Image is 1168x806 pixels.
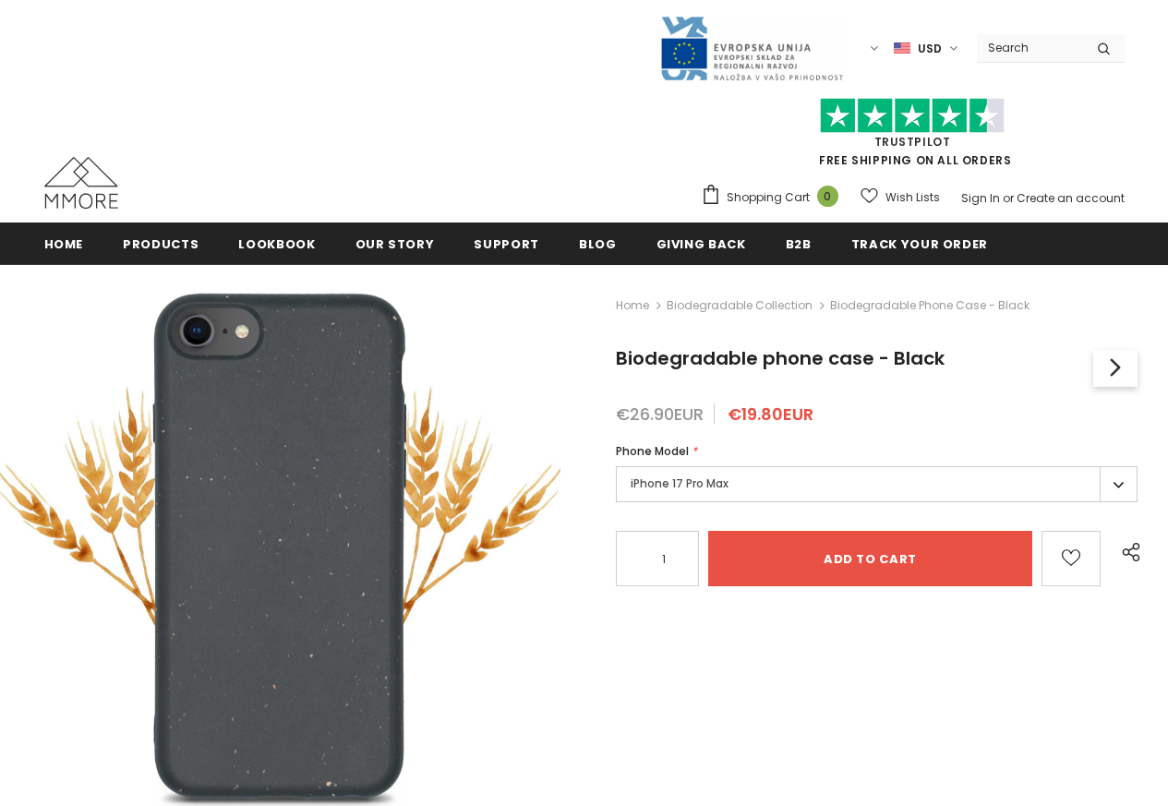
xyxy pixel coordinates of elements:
span: Phone Model [616,443,689,459]
span: Track your order [851,235,988,253]
a: support [474,223,539,264]
a: B2B [786,223,812,264]
span: FREE SHIPPING ON ALL ORDERS [701,106,1125,168]
img: MMORE Cases [44,157,118,209]
img: USD [894,41,910,56]
a: Create an account [1017,190,1125,206]
span: USD [918,40,942,58]
a: Trustpilot [874,134,951,150]
a: Shopping Cart 0 [701,184,848,211]
a: Home [44,223,84,264]
span: Our Story [355,235,435,253]
a: Home [616,295,649,317]
a: Giving back [656,223,746,264]
span: Blog [579,235,617,253]
img: Trust Pilot Stars [820,98,1005,134]
span: €26.90EUR [616,403,704,426]
a: Biodegradable Collection [667,297,813,313]
span: or [1003,190,1014,206]
a: Products [123,223,199,264]
input: Search Site [977,34,1083,61]
a: Javni Razpis [659,40,844,55]
span: Wish Lists [885,188,940,207]
a: Wish Lists [861,181,940,213]
a: Our Story [355,223,435,264]
label: iPhone 17 Pro Max [616,466,1138,502]
span: €19.80EUR [728,403,813,426]
span: Biodegradable phone case - Black [830,295,1030,317]
a: Sign In [961,190,1000,206]
input: Add to cart [708,531,1032,586]
span: Giving back [656,235,746,253]
span: Biodegradable phone case - Black [616,345,945,371]
a: Track your order [851,223,988,264]
a: Lookbook [238,223,315,264]
span: Shopping Cart [727,188,810,207]
span: Products [123,235,199,253]
span: Lookbook [238,235,315,253]
span: B2B [786,235,812,253]
span: Home [44,235,84,253]
span: 0 [817,186,838,207]
a: Blog [579,223,617,264]
img: Javni Razpis [659,15,844,82]
span: support [474,235,539,253]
